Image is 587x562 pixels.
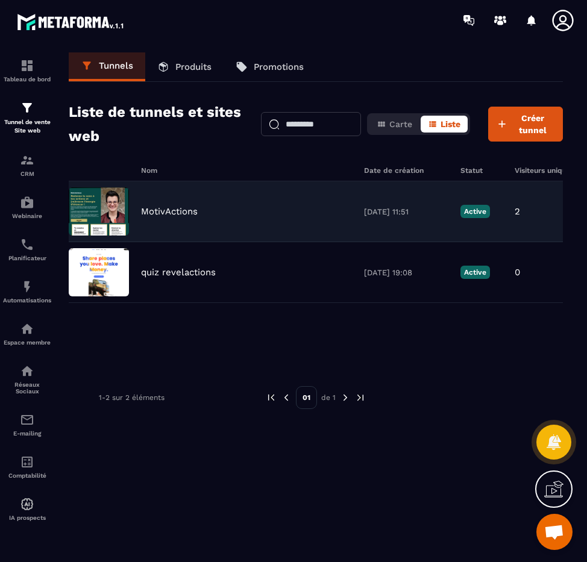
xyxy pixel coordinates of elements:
[99,393,165,402] p: 1-2 sur 2 éléments
[3,118,51,135] p: Tunnel de vente Site web
[515,206,520,217] p: 2
[3,170,51,177] p: CRM
[3,213,51,219] p: Webinaire
[421,116,468,133] button: Liste
[3,228,51,270] a: schedulerschedulerPlanificateur
[20,279,34,294] img: automations
[460,166,503,175] h6: Statut
[3,297,51,304] p: Automatisations
[340,392,351,403] img: next
[20,101,34,115] img: formation
[364,268,448,277] p: [DATE] 19:08
[355,392,366,403] img: next
[296,386,317,409] p: 01
[20,364,34,378] img: social-network
[3,404,51,446] a: emailemailE-mailing
[141,206,198,217] p: MotivActions
[20,497,34,511] img: automations
[321,393,336,402] p: de 1
[460,205,490,218] p: Active
[99,60,133,71] p: Tunnels
[69,187,129,236] img: image
[364,166,448,175] h6: Date de création
[3,186,51,228] a: automationsautomationsWebinaire
[141,166,352,175] h6: Nom
[364,207,448,216] p: [DATE] 11:51
[3,255,51,261] p: Planificateur
[224,52,316,81] a: Promotions
[460,266,490,279] p: Active
[3,339,51,346] p: Espace membre
[389,119,412,129] span: Carte
[3,430,51,437] p: E-mailing
[510,112,555,136] span: Créer tunnel
[20,322,34,336] img: automations
[3,514,51,521] p: IA prospects
[175,61,212,72] p: Produits
[17,11,125,33] img: logo
[20,58,34,73] img: formation
[536,514,573,550] div: Ouvrir le chat
[441,119,460,129] span: Liste
[69,52,145,81] a: Tunnels
[3,446,51,488] a: accountantaccountantComptabilité
[3,381,51,395] p: Réseaux Sociaux
[3,76,51,83] p: Tableau de bord
[488,107,563,142] button: Créer tunnel
[369,116,419,133] button: Carte
[145,52,224,81] a: Produits
[3,49,51,92] a: formationformationTableau de bord
[3,355,51,404] a: social-networksocial-networkRéseaux Sociaux
[3,472,51,479] p: Comptabilité
[69,248,129,296] img: image
[3,144,51,186] a: formationformationCRM
[20,413,34,427] img: email
[281,392,292,403] img: prev
[20,195,34,210] img: automations
[254,61,304,72] p: Promotions
[20,455,34,469] img: accountant
[515,267,520,278] p: 0
[141,267,216,278] p: quiz revelactions
[3,92,51,144] a: formationformationTunnel de vente Site web
[20,153,34,167] img: formation
[3,270,51,313] a: automationsautomationsAutomatisations
[266,392,277,403] img: prev
[69,100,243,148] h2: Liste de tunnels et sites web
[3,313,51,355] a: automationsautomationsEspace membre
[515,166,575,175] h6: Visiteurs uniques
[20,237,34,252] img: scheduler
